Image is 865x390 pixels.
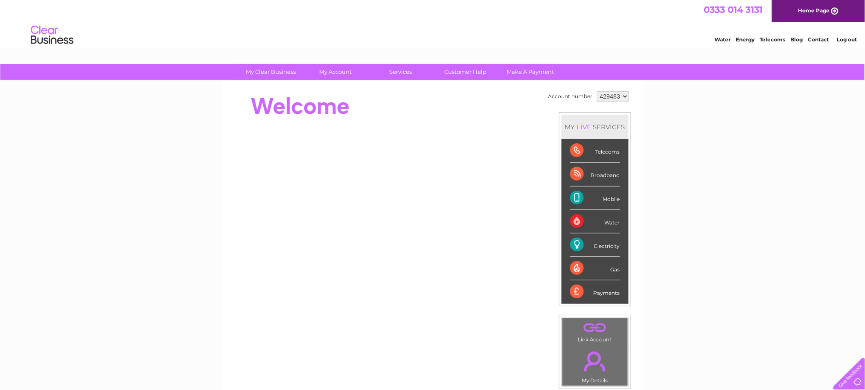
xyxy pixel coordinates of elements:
[570,280,620,303] div: Payments
[760,36,786,43] a: Telecoms
[575,123,593,131] div: LIVE
[791,36,803,43] a: Blog
[562,318,628,345] td: Link Account
[495,64,565,80] a: Make A Payment
[808,36,829,43] a: Contact
[570,139,620,163] div: Telecoms
[570,233,620,257] div: Electricity
[300,64,371,80] a: My Account
[570,163,620,186] div: Broadband
[570,257,620,280] div: Gas
[715,36,731,43] a: Water
[570,186,620,210] div: Mobile
[546,89,595,104] td: Account number
[365,64,436,80] a: Services
[562,115,629,139] div: MY SERVICES
[570,210,620,233] div: Water
[565,346,626,376] a: .
[736,36,755,43] a: Energy
[562,344,628,386] td: My Details
[236,64,306,80] a: My Clear Business
[837,36,857,43] a: Log out
[231,5,635,41] div: Clear Business is a trading name of Verastar Limited (registered in [GEOGRAPHIC_DATA] No. 3667643...
[430,64,501,80] a: Customer Help
[30,22,74,48] img: logo.png
[704,4,763,15] a: 0333 014 3131
[565,320,626,335] a: .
